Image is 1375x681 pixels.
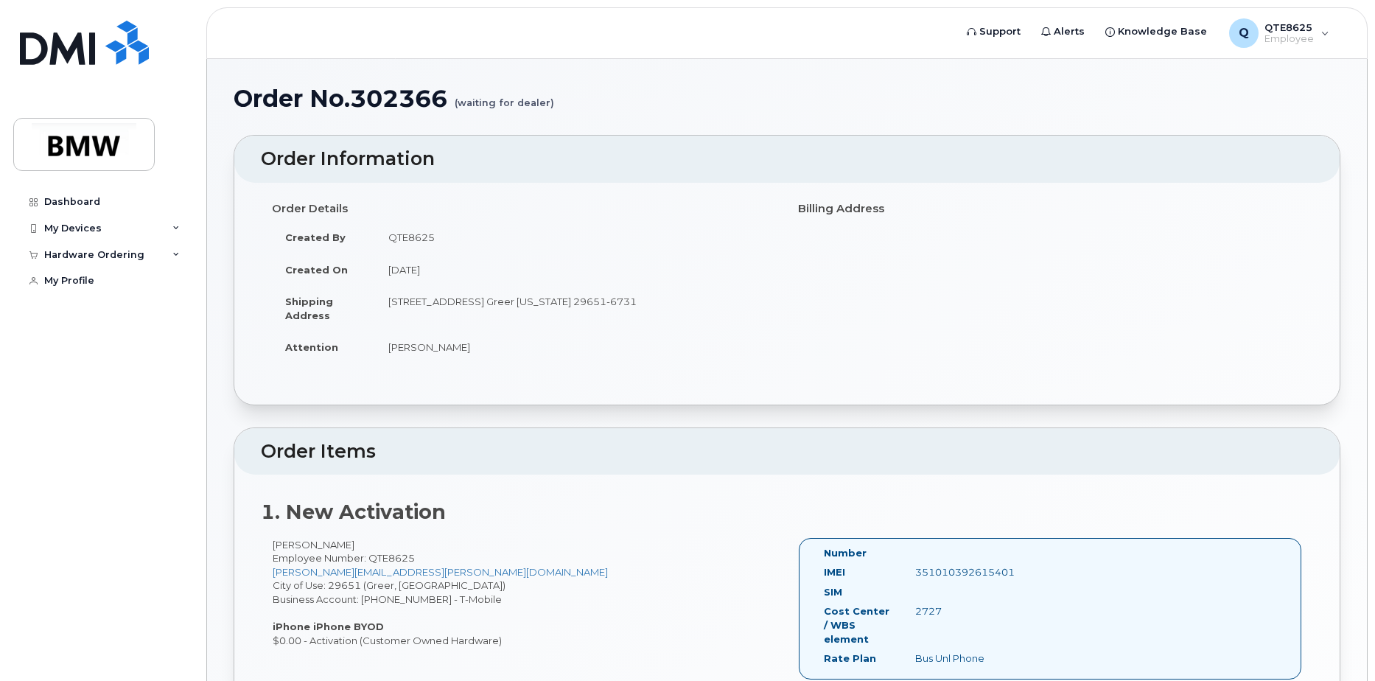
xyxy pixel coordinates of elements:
strong: Shipping Address [285,296,333,321]
td: QTE8625 [375,221,776,254]
strong: Created By [285,231,346,243]
h4: Order Details [272,203,776,215]
label: IMEI [824,565,845,579]
span: Employee Number: QTE8625 [273,552,415,564]
label: Cost Center / WBS element [824,604,893,646]
h1: Order No.302366 [234,85,1340,111]
td: [STREET_ADDRESS] Greer [US_STATE] 29651-6731 [375,285,776,331]
h4: Billing Address [798,203,1302,215]
small: (waiting for dealer) [455,85,554,108]
label: Number [824,546,867,560]
strong: Attention [285,341,338,353]
h2: Order Information [261,149,1313,170]
div: 2727 [904,604,1032,618]
div: Bus Unl Phone [904,652,1032,666]
h2: Order Items [261,441,1313,462]
td: [PERSON_NAME] [375,331,776,363]
strong: iPhone iPhone BYOD [273,621,384,632]
div: [PERSON_NAME] City of Use: 29651 (Greer, [GEOGRAPHIC_DATA]) Business Account: [PHONE_NUMBER] - T-... [261,538,787,648]
label: SIM [824,585,842,599]
td: [DATE] [375,254,776,286]
strong: 1. New Activation [261,500,446,524]
strong: Created On [285,264,348,276]
div: 351010392615401 [904,565,1032,579]
label: Rate Plan [824,652,876,666]
a: [PERSON_NAME][EMAIL_ADDRESS][PERSON_NAME][DOMAIN_NAME] [273,566,608,578]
